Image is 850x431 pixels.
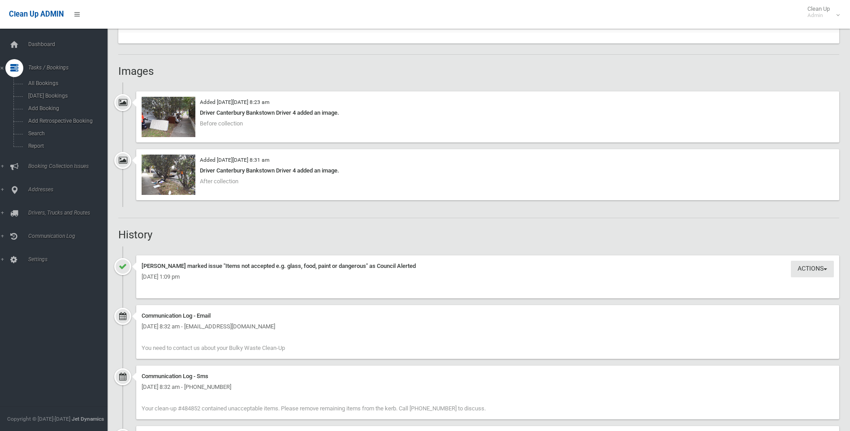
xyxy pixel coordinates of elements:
[26,118,107,124] span: Add Retrospective Booking
[72,416,104,422] strong: Jet Dynamics
[118,65,839,77] h2: Images
[142,345,285,351] span: You need to contact us about your Bulky Waste Clean-Up
[142,261,834,272] div: [PERSON_NAME] marked issue "Items not accepted e.g. glass, food, paint or dangerous" as Council A...
[142,405,486,412] span: Your clean-up #484852 contained unacceptable items. Please remove remaining items from the kerb. ...
[142,382,834,392] div: [DATE] 8:32 am - [PHONE_NUMBER]
[26,186,114,193] span: Addresses
[9,10,64,18] span: Clean Up ADMIN
[26,256,114,263] span: Settings
[26,41,114,47] span: Dashboard
[200,120,243,127] span: Before collection
[200,157,269,163] small: Added [DATE][DATE] 8:31 am
[803,5,839,19] span: Clean Up
[26,233,114,239] span: Communication Log
[142,97,195,137] img: 2025-09-2908.22.561125441791748157369.jpg
[200,178,238,185] span: After collection
[118,229,839,241] h2: History
[142,371,834,382] div: Communication Log - Sms
[26,130,107,137] span: Search
[791,261,834,277] button: Actions
[26,163,114,169] span: Booking Collection Issues
[26,93,107,99] span: [DATE] Bookings
[142,165,834,176] div: Driver Canterbury Bankstown Driver 4 added an image.
[26,143,107,149] span: Report
[200,99,269,105] small: Added [DATE][DATE] 8:23 am
[142,108,834,118] div: Driver Canterbury Bankstown Driver 4 added an image.
[7,416,70,422] span: Copyright © [DATE]-[DATE]
[26,105,107,112] span: Add Booking
[26,65,114,71] span: Tasks / Bookings
[142,321,834,332] div: [DATE] 8:32 am - [EMAIL_ADDRESS][DOMAIN_NAME]
[142,155,195,195] img: 2025-09-2908.31.384532575610151472318.jpg
[26,80,107,86] span: All Bookings
[142,310,834,321] div: Communication Log - Email
[26,210,114,216] span: Drivers, Trucks and Routes
[142,272,834,282] div: [DATE] 1:09 pm
[807,12,830,19] small: Admin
